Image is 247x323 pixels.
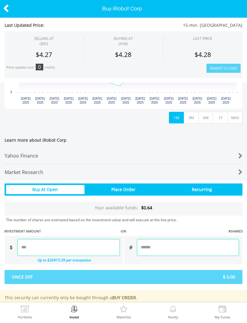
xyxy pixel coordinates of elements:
[213,112,228,123] button: 1Y
[5,22,104,28] span: Last Updated Price:
[215,315,230,319] label: My Funds
[50,97,59,104] text: [DATE] 2025
[107,97,116,104] text: [DATE] 2025
[36,64,43,70] div: 0
[124,239,137,256] div: #
[10,91,12,94] text: 3
[164,97,174,104] text: [DATE] 2025
[6,185,84,194] div: Buy At Open
[5,148,242,164] a: Yahoo Finance
[45,65,55,70] div: credits
[206,64,241,73] button: Market Closed
[207,97,217,104] text: [DATE] 2025
[169,112,184,123] button: 1M
[5,137,242,148] span: Learn more about iRobot Corp
[198,112,213,123] button: 6M
[70,315,79,319] label: Invest
[123,274,240,280] span: $ 0.00
[20,306,30,314] img: View Portfolio
[116,306,131,319] a: Watchlist
[115,50,131,59] span: $4.28
[221,97,231,104] text: [DATE] 2025
[18,315,32,319] label: Portfolio
[114,36,133,46] span: BUYING AT
[168,306,178,319] a: Notify
[116,315,131,319] label: Watchlist
[34,41,54,46] span: (BID)
[120,229,127,234] label: -OR-
[5,239,17,256] div: $
[112,295,136,300] b: BUY ORDER
[114,41,133,46] span: (ASK)
[36,50,52,59] span: $4.27
[5,202,242,215] div: Your available funds:
[70,306,79,314] img: Invest Now
[135,97,145,104] text: [DATE] 2025
[150,97,159,104] text: [DATE] 2025
[228,229,243,234] label: #SHARES
[34,36,54,46] div: SELLING AT
[70,306,79,319] a: Invest
[35,97,45,104] text: [DATE] 2025
[178,97,188,104] text: [DATE] 2025
[163,185,241,194] div: Recurring
[168,306,178,314] img: View Notifications
[121,97,131,104] text: [DATE] 2025
[84,185,163,194] div: Place Order
[5,148,223,164] div: Yahoo Finance
[5,164,242,180] a: Market Research
[6,217,245,222] div: The number of shares are estimated based on the investment value and will execute at the live price.
[218,306,227,314] img: View Funds
[92,97,102,104] text: [DATE] 2025
[192,97,202,104] text: [DATE] 2025
[193,36,212,41] div: LAST PRICE
[104,22,242,28] span: 15-min. [GEOGRAPHIC_DATA]
[6,65,34,70] div: Price update cost:
[18,306,32,319] a: Portfolio
[5,164,223,180] div: Market Research
[141,205,152,211] span: $0.64
[215,306,230,319] a: My Funds
[184,112,199,123] button: 3M
[21,97,31,104] text: [DATE] 2025
[119,306,128,314] img: Watchlist
[4,229,41,234] label: INVESTMENT AMOUNT
[227,112,242,123] button: MAX
[7,274,123,280] span: Once Off
[64,97,73,104] text: [DATE] 2025
[78,97,88,104] text: [DATE] 2025
[195,50,211,59] span: $4.28
[168,315,178,319] label: Notify
[5,256,120,264] div: Up to $20415.39 per transaction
